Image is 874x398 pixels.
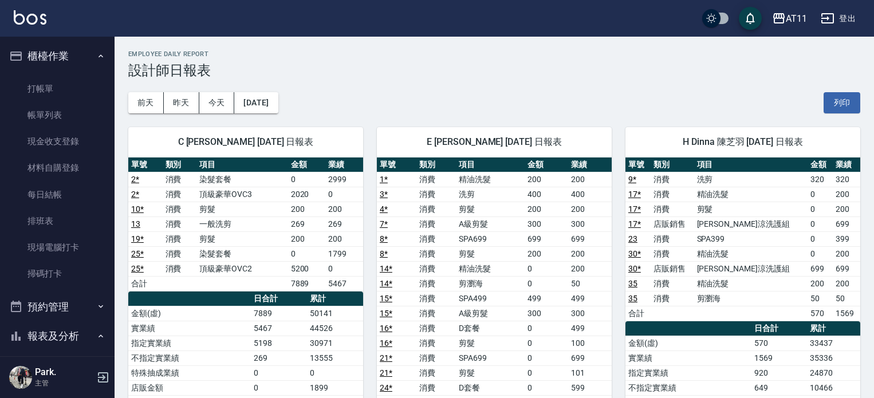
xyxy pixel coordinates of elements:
a: 排班表 [5,208,110,234]
p: 主管 [35,378,93,388]
td: 洗剪 [456,187,525,202]
td: 44526 [307,321,363,336]
td: 金額(虛) [625,336,751,350]
td: 店販金額 [128,380,251,395]
td: 200 [568,246,612,261]
td: 剪瀏海 [694,291,808,306]
td: 300 [568,216,612,231]
td: 剪髮 [456,365,525,380]
button: 登出 [816,8,860,29]
td: 699 [833,261,860,276]
td: 269 [288,216,326,231]
td: 101 [568,365,612,380]
td: 剪髮 [196,202,288,216]
td: 消費 [651,231,694,246]
a: 35 [628,294,637,303]
a: 13 [131,219,140,228]
td: 320 [808,172,833,187]
button: 昨天 [164,92,199,113]
img: Person [9,366,32,389]
td: 100 [568,336,612,350]
td: 2999 [325,172,363,187]
td: 50 [833,291,860,306]
td: 指定實業績 [128,336,251,350]
table: a dense table [625,157,860,321]
span: H Dinna 陳芝羽 [DATE] 日報表 [639,136,847,148]
td: 920 [751,365,807,380]
td: 2020 [288,187,326,202]
td: 269 [251,350,307,365]
a: 現金收支登錄 [5,128,110,155]
td: 特殊抽成業績 [128,365,251,380]
td: 7889 [288,276,326,291]
td: SPA699 [456,350,525,365]
td: 精油洗髮 [456,261,525,276]
td: SPA499 [456,291,525,306]
td: 699 [833,216,860,231]
td: 13555 [307,350,363,365]
td: 0 [808,231,833,246]
td: 消費 [416,306,456,321]
button: 預約管理 [5,292,110,322]
td: 400 [525,187,568,202]
td: 200 [833,276,860,291]
td: 消費 [163,246,197,261]
td: 699 [808,261,833,276]
td: 精油洗髮 [694,187,808,202]
button: 報表及分析 [5,321,110,351]
td: 精油洗髮 [694,246,808,261]
a: 材料自購登錄 [5,155,110,181]
td: 499 [525,291,568,306]
th: 項目 [694,157,808,172]
td: 50 [808,291,833,306]
td: 消費 [416,350,456,365]
td: 消費 [416,246,456,261]
td: 頂級豪華OVC2 [196,261,288,276]
td: 699 [525,231,568,246]
td: 染髮套餐 [196,246,288,261]
td: 320 [833,172,860,187]
td: 剪髮 [456,336,525,350]
button: 櫃檯作業 [5,41,110,71]
td: 1569 [751,350,807,365]
th: 單號 [625,157,651,172]
td: 399 [833,231,860,246]
td: 消費 [416,276,456,291]
td: 消費 [416,336,456,350]
td: 0 [251,380,307,395]
td: 消費 [416,380,456,395]
td: 1569 [833,306,860,321]
th: 金額 [288,157,326,172]
td: 精油洗髮 [694,276,808,291]
td: 0 [808,202,833,216]
td: 0 [808,246,833,261]
td: 400 [568,187,612,202]
td: 24870 [807,365,860,380]
th: 業績 [568,157,612,172]
button: save [739,7,762,30]
td: 消費 [416,172,456,187]
td: 200 [325,202,363,216]
td: 300 [568,306,612,321]
a: 23 [628,234,637,243]
th: 累計 [807,321,860,336]
td: 消費 [416,321,456,336]
td: 消費 [163,216,197,231]
th: 日合計 [751,321,807,336]
td: 消費 [651,172,694,187]
td: 300 [525,216,568,231]
td: 1799 [325,246,363,261]
td: 7889 [251,306,307,321]
td: 200 [288,202,326,216]
td: [PERSON_NAME]涼洗護組 [694,261,808,276]
td: 699 [568,231,612,246]
td: 洗剪 [694,172,808,187]
td: 消費 [651,291,694,306]
a: 每日結帳 [5,182,110,208]
td: 699 [568,350,612,365]
th: 金額 [808,157,833,172]
td: 染髮套餐 [196,172,288,187]
button: 前天 [128,92,164,113]
img: Logo [14,10,46,25]
button: 列印 [824,92,860,113]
